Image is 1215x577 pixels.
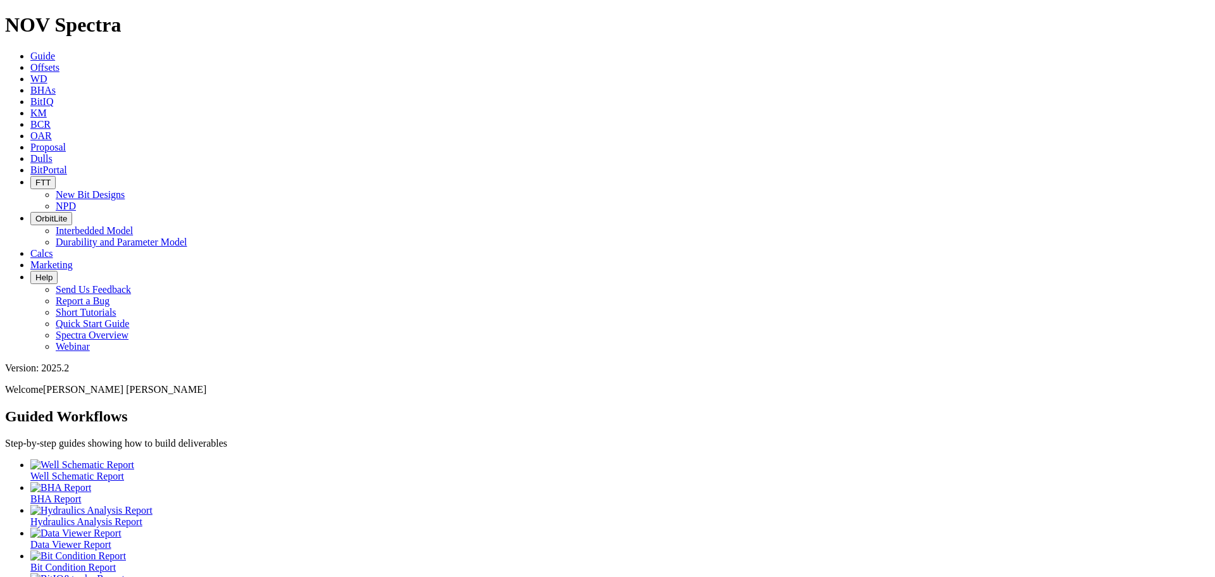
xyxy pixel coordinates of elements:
[30,62,59,73] a: Offsets
[30,562,116,573] span: Bit Condition Report
[30,493,81,504] span: BHA Report
[30,96,53,107] a: BitIQ
[30,482,91,493] img: BHA Report
[56,201,76,211] a: NPD
[30,153,53,164] a: Dulls
[56,307,116,318] a: Short Tutorials
[30,259,73,270] a: Marketing
[30,482,1210,504] a: BHA Report BHA Report
[56,318,129,329] a: Quick Start Guide
[30,142,66,152] a: Proposal
[30,528,121,539] img: Data Viewer Report
[30,528,1210,550] a: Data Viewer Report Data Viewer Report
[30,108,47,118] a: KM
[30,459,1210,481] a: Well Schematic Report Well Schematic Report
[30,271,58,284] button: Help
[43,384,206,395] span: [PERSON_NAME] [PERSON_NAME]
[30,212,72,225] button: OrbitLite
[5,384,1210,395] p: Welcome
[30,516,142,527] span: Hydraulics Analysis Report
[5,363,1210,374] div: Version: 2025.2
[56,330,128,340] a: Spectra Overview
[30,130,52,141] a: OAR
[30,505,1210,527] a: Hydraulics Analysis Report Hydraulics Analysis Report
[35,273,53,282] span: Help
[56,189,125,200] a: New Bit Designs
[30,176,56,189] button: FTT
[30,505,153,516] img: Hydraulics Analysis Report
[30,164,67,175] a: BitPortal
[30,459,134,471] img: Well Schematic Report
[30,471,124,481] span: Well Schematic Report
[5,438,1210,449] p: Step-by-step guides showing how to build deliverables
[30,248,53,259] a: Calcs
[56,341,90,352] a: Webinar
[30,73,47,84] a: WD
[5,408,1210,425] h2: Guided Workflows
[35,178,51,187] span: FTT
[5,13,1210,37] h1: NOV Spectra
[30,550,126,562] img: Bit Condition Report
[56,284,131,295] a: Send Us Feedback
[35,214,67,223] span: OrbitLite
[30,119,51,130] a: BCR
[30,51,55,61] a: Guide
[56,237,187,247] a: Durability and Parameter Model
[30,539,111,550] span: Data Viewer Report
[56,295,109,306] a: Report a Bug
[56,225,133,236] a: Interbedded Model
[30,550,1210,573] a: Bit Condition Report Bit Condition Report
[30,85,56,96] a: BHAs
